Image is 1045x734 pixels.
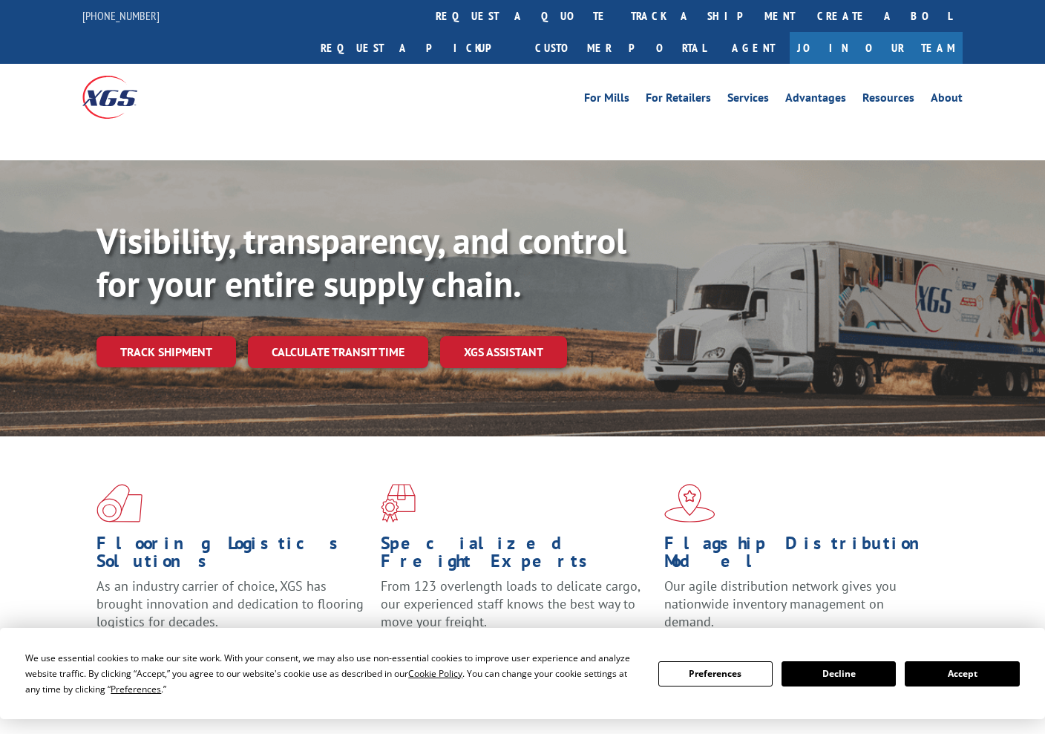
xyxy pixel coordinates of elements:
[727,92,769,108] a: Services
[381,484,416,522] img: xgs-icon-focused-on-flooring-red
[96,217,626,307] b: Visibility, transparency, and control for your entire supply chain.
[111,683,161,695] span: Preferences
[931,92,963,108] a: About
[524,32,717,64] a: Customer Portal
[717,32,790,64] a: Agent
[381,534,654,577] h1: Specialized Freight Experts
[646,92,711,108] a: For Retailers
[82,8,160,23] a: [PHONE_NUMBER]
[440,336,567,368] a: XGS ASSISTANT
[309,32,524,64] a: Request a pickup
[905,661,1019,687] button: Accept
[664,577,897,630] span: Our agile distribution network gives you nationwide inventory management on demand.
[658,661,773,687] button: Preferences
[790,32,963,64] a: Join Our Team
[664,484,715,522] img: xgs-icon-flagship-distribution-model-red
[96,534,370,577] h1: Flooring Logistics Solutions
[96,577,364,630] span: As an industry carrier of choice, XGS has brought innovation and dedication to flooring logistics...
[96,336,236,367] a: Track shipment
[664,534,937,577] h1: Flagship Distribution Model
[862,92,914,108] a: Resources
[584,92,629,108] a: For Mills
[408,667,462,680] span: Cookie Policy
[381,577,654,643] p: From 123 overlength loads to delicate cargo, our experienced staff knows the best way to move you...
[96,484,142,522] img: xgs-icon-total-supply-chain-intelligence-red
[782,661,896,687] button: Decline
[248,336,428,368] a: Calculate transit time
[25,650,640,697] div: We use essential cookies to make our site work. With your consent, we may also use non-essential ...
[785,92,846,108] a: Advantages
